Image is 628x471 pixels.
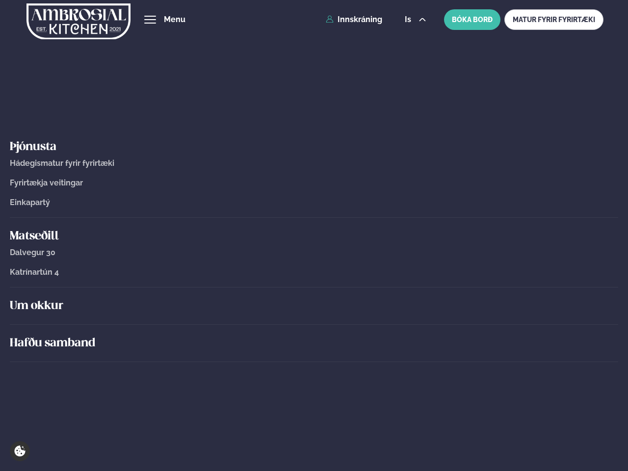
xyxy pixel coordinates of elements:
a: Dalvegur 30 [10,248,618,257]
button: hamburger [144,14,156,26]
span: Einkapartý [10,198,50,207]
a: Cookie settings [10,441,30,461]
button: BÓKA BORÐ [444,9,500,30]
a: MATUR FYRIR FYRIRTÆKI [504,9,603,30]
a: Einkapartý [10,198,618,207]
a: Katrínartún 4 [10,268,618,277]
span: Hádegismatur fyrir fyrirtæki [10,158,114,168]
a: Um okkur [10,298,618,314]
img: logo [26,1,131,42]
button: is [397,16,434,24]
a: Þjónusta [10,139,618,155]
span: is [405,16,414,24]
span: Dalvegur 30 [10,248,55,257]
a: Hafðu samband [10,336,618,351]
a: Innskráning [326,15,382,24]
a: Hádegismatur fyrir fyrirtæki [10,159,618,168]
a: Matseðill [10,229,618,244]
span: Fyrirtækja veitingar [10,178,83,187]
span: Katrínartún 4 [10,267,59,277]
a: Fyrirtækja veitingar [10,179,618,187]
